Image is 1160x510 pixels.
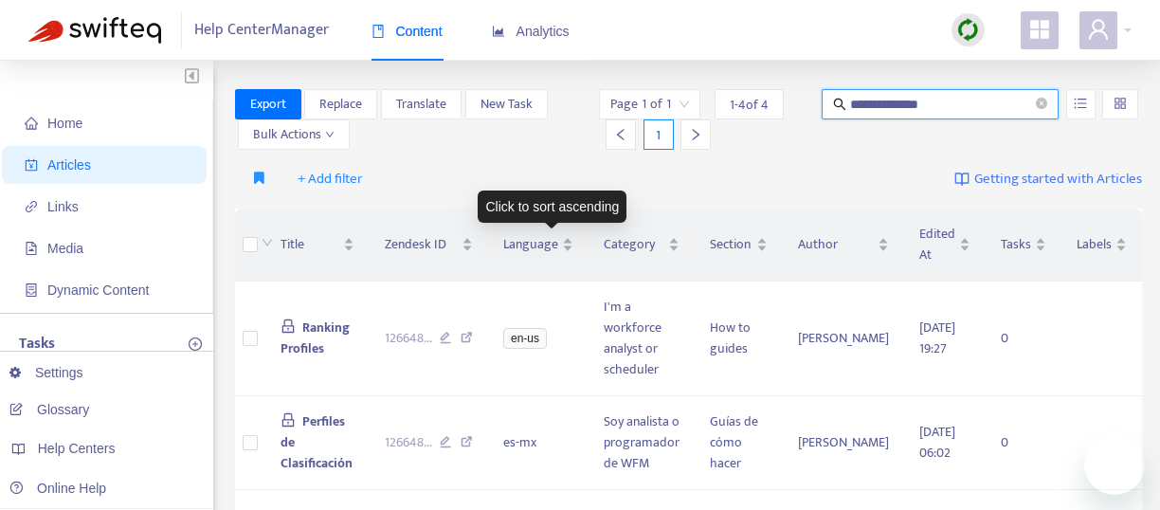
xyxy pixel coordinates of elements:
span: Bulk Actions [253,124,335,145]
span: 1 - 4 of 4 [730,95,769,115]
span: Export [250,94,286,115]
button: New Task [465,89,548,119]
span: Translate [396,94,446,115]
span: Dynamic Content [47,282,149,298]
span: Ranking Profiles [281,317,351,359]
button: Export [235,89,301,119]
span: [DATE] 06:02 [919,421,955,464]
span: Analytics [492,24,570,39]
span: down [325,130,335,139]
span: Edited At [919,224,955,265]
span: close-circle [1036,96,1047,114]
p: Tasks [19,333,55,355]
span: 126648 ... [385,432,432,453]
span: New Task [480,94,533,115]
span: Media [47,241,83,256]
span: Getting started with Articles [974,169,1142,191]
a: Glossary [9,402,89,417]
a: Settings [9,365,83,380]
span: account-book [25,158,38,172]
th: Zendesk ID [370,209,489,282]
img: image-link [954,172,970,187]
iframe: Button to launch messaging window [1084,434,1145,495]
th: Edited At [904,209,986,282]
span: Perfiles de Clasificación [281,410,353,474]
td: I'm a workforce analyst or scheduler [589,282,695,396]
span: unordered-list [1074,97,1087,110]
span: lock [281,319,296,334]
a: Online Help [9,481,106,496]
button: Replace [304,89,377,119]
span: Content [372,24,443,39]
span: Title [281,234,339,255]
td: es-mx [488,396,589,490]
button: Translate [381,89,462,119]
td: [PERSON_NAME] [783,396,904,490]
a: Getting started with Articles [954,164,1142,194]
span: user [1087,18,1110,41]
th: Labels [1061,209,1142,282]
span: home [25,117,38,130]
span: area-chart [492,25,505,38]
span: file-image [25,242,38,255]
div: 1 [643,119,674,150]
button: Bulk Actionsdown [238,119,350,150]
span: link [25,200,38,213]
td: Guías de cómo hacer [695,396,783,490]
th: Tasks [986,209,1061,282]
span: search [833,98,846,111]
span: left [614,128,627,141]
img: sync.dc5367851b00ba804db3.png [956,18,980,42]
span: en-us [503,328,547,349]
span: Home [47,116,82,131]
span: + Add filter [298,168,363,191]
td: Soy analista o programador de WFM [589,396,695,490]
span: Tasks [1001,234,1031,255]
span: Articles [47,157,91,173]
th: Category [589,209,695,282]
span: plus-circle [189,337,202,351]
span: lock [281,412,296,428]
span: Labels [1077,234,1112,255]
span: Section [710,234,752,255]
td: 0 [986,396,1061,490]
button: + Add filter [283,164,377,194]
span: Zendesk ID [385,234,459,255]
span: Replace [319,94,362,115]
button: unordered-list [1066,89,1096,119]
span: right [689,128,702,141]
th: Language [488,209,589,282]
img: Swifteq [28,17,161,44]
span: 126648 ... [385,328,432,349]
span: Links [47,199,79,214]
th: Author [783,209,904,282]
span: appstore [1028,18,1051,41]
span: Language [503,234,558,255]
span: Help Centers [38,441,116,456]
td: 0 [986,282,1061,396]
th: Title [265,209,370,282]
span: Help Center Manager [194,12,329,48]
span: Category [604,234,664,255]
span: [DATE] 19:27 [919,317,955,359]
span: Author [798,234,874,255]
div: Click to sort ascending [478,191,626,223]
th: Section [695,209,783,282]
span: book [372,25,385,38]
td: [PERSON_NAME] [783,282,904,396]
span: down [262,237,273,248]
span: container [25,283,38,297]
span: close-circle [1036,98,1047,109]
td: How to guides [695,282,783,396]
